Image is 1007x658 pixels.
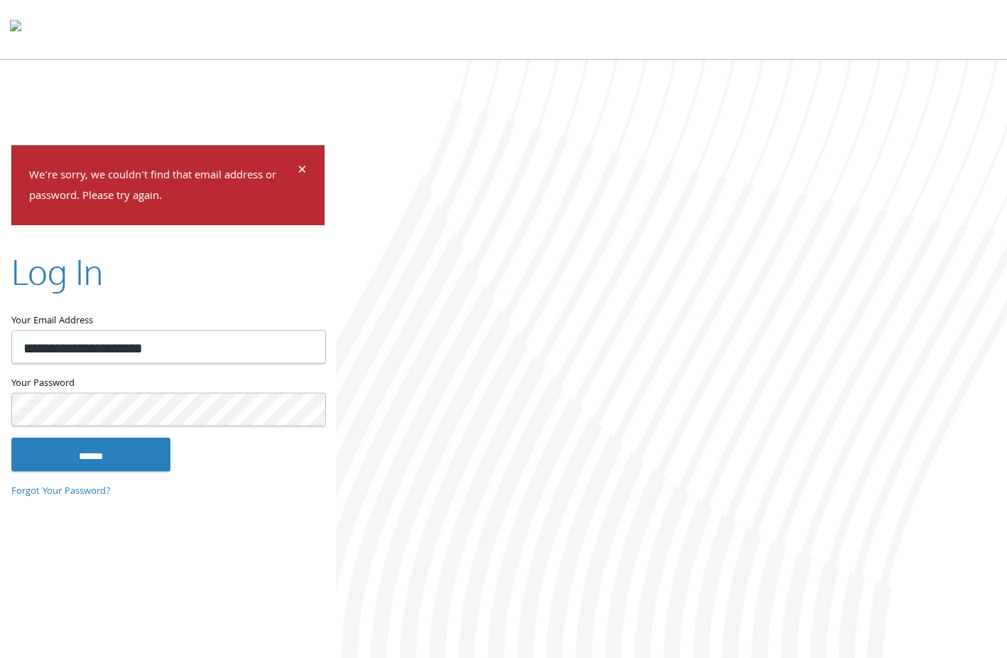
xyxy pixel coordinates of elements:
span: × [298,158,307,185]
a: Forgot Your Password? [11,484,111,500]
p: We're sorry, we couldn't find that email address or password. Please try again. [29,166,295,207]
h2: Log In [11,247,103,295]
button: Dismiss alert [298,163,307,180]
img: todyl-logo-dark.svg [10,15,21,43]
label: Your Password [11,374,325,392]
